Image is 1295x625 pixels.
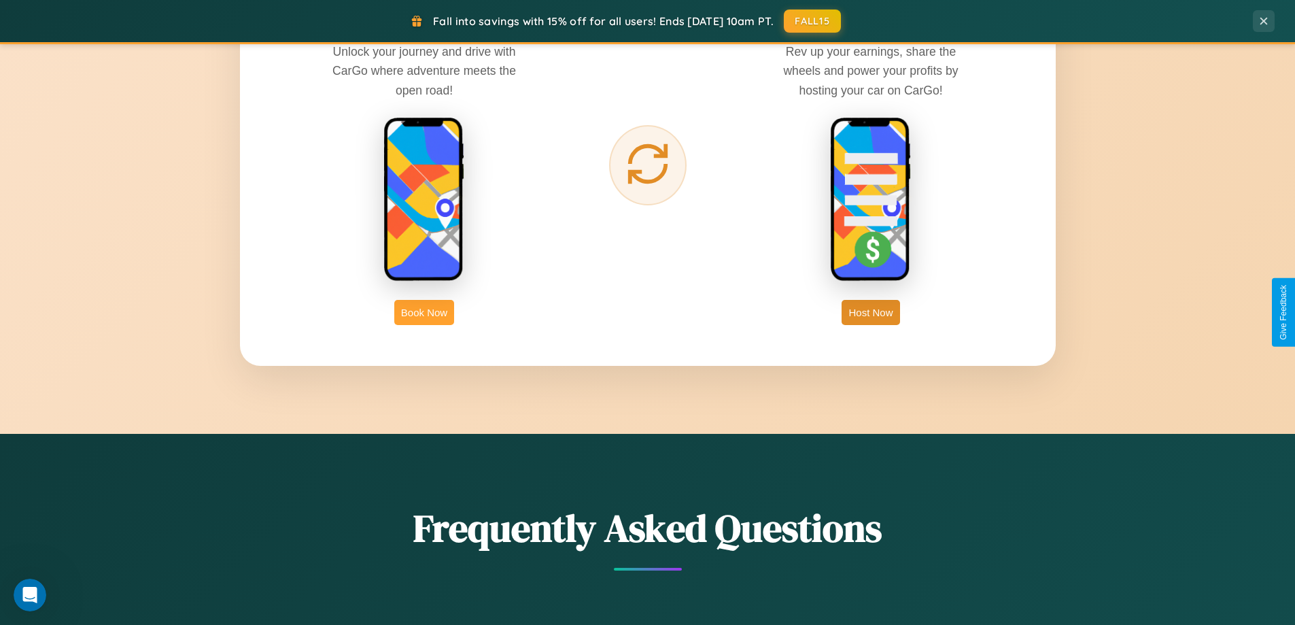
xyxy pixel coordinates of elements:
p: Rev up your earnings, share the wheels and power your profits by hosting your car on CarGo! [769,42,973,99]
p: Unlock your journey and drive with CarGo where adventure meets the open road! [322,42,526,99]
img: rent phone [383,117,465,283]
iframe: Intercom live chat [14,579,46,611]
span: Fall into savings with 15% off for all users! Ends [DATE] 10am PT. [433,14,774,28]
img: host phone [830,117,912,283]
button: FALL15 [784,10,841,33]
button: Host Now [842,300,899,325]
button: Book Now [394,300,454,325]
div: Give Feedback [1279,285,1288,340]
h2: Frequently Asked Questions [240,502,1056,554]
